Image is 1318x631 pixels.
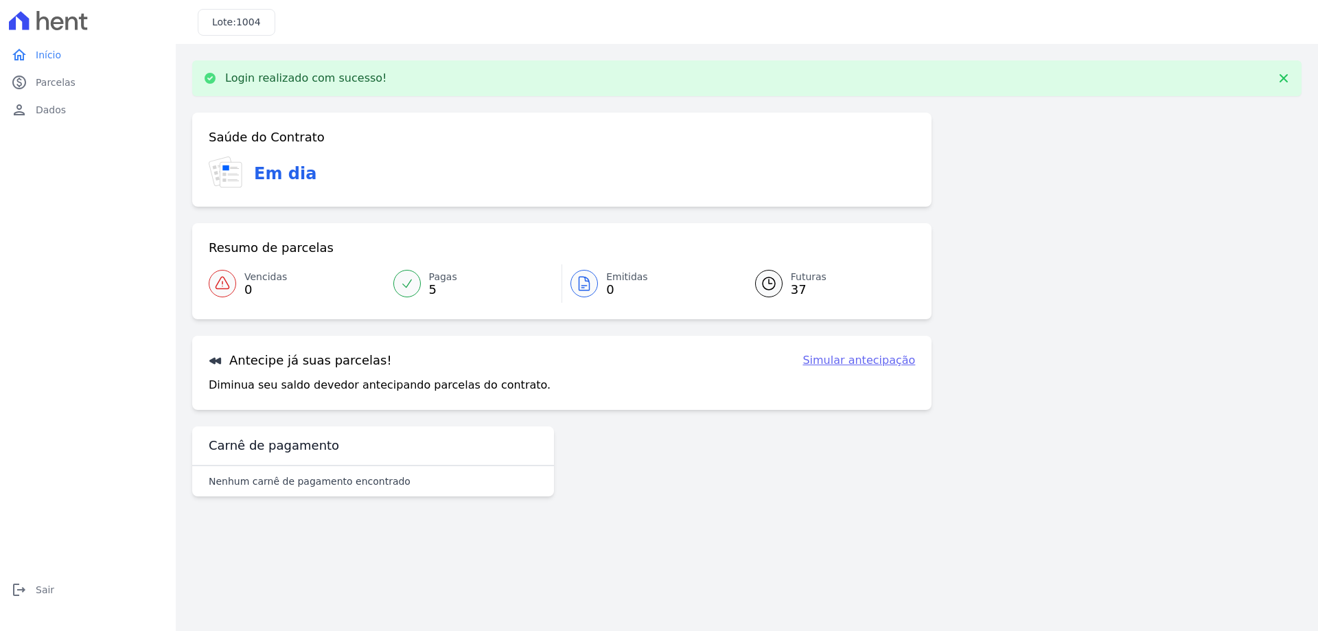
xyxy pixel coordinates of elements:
[429,284,457,295] span: 5
[36,76,76,89] span: Parcelas
[11,47,27,63] i: home
[5,41,170,69] a: homeInício
[236,16,261,27] span: 1004
[791,284,826,295] span: 37
[5,69,170,96] a: paidParcelas
[36,48,61,62] span: Início
[244,284,287,295] span: 0
[11,74,27,91] i: paid
[244,270,287,284] span: Vencidas
[5,576,170,604] a: logoutSair
[429,270,457,284] span: Pagas
[36,583,54,597] span: Sair
[209,129,325,146] h3: Saúde do Contrato
[606,284,648,295] span: 0
[739,264,916,303] a: Futuras 37
[209,352,392,369] h3: Antecipe já suas parcelas!
[36,103,66,117] span: Dados
[254,161,316,186] h3: Em dia
[225,71,387,85] p: Login realizado com sucesso!
[209,240,334,256] h3: Resumo de parcelas
[385,264,562,303] a: Pagas 5
[11,102,27,118] i: person
[209,377,551,393] p: Diminua seu saldo devedor antecipando parcelas do contrato.
[802,352,915,369] a: Simular antecipação
[209,437,339,454] h3: Carnê de pagamento
[5,96,170,124] a: personDados
[209,474,411,488] p: Nenhum carnê de pagamento encontrado
[606,270,648,284] span: Emitidas
[11,582,27,598] i: logout
[212,15,261,30] h3: Lote:
[209,264,385,303] a: Vencidas 0
[562,264,739,303] a: Emitidas 0
[791,270,826,284] span: Futuras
